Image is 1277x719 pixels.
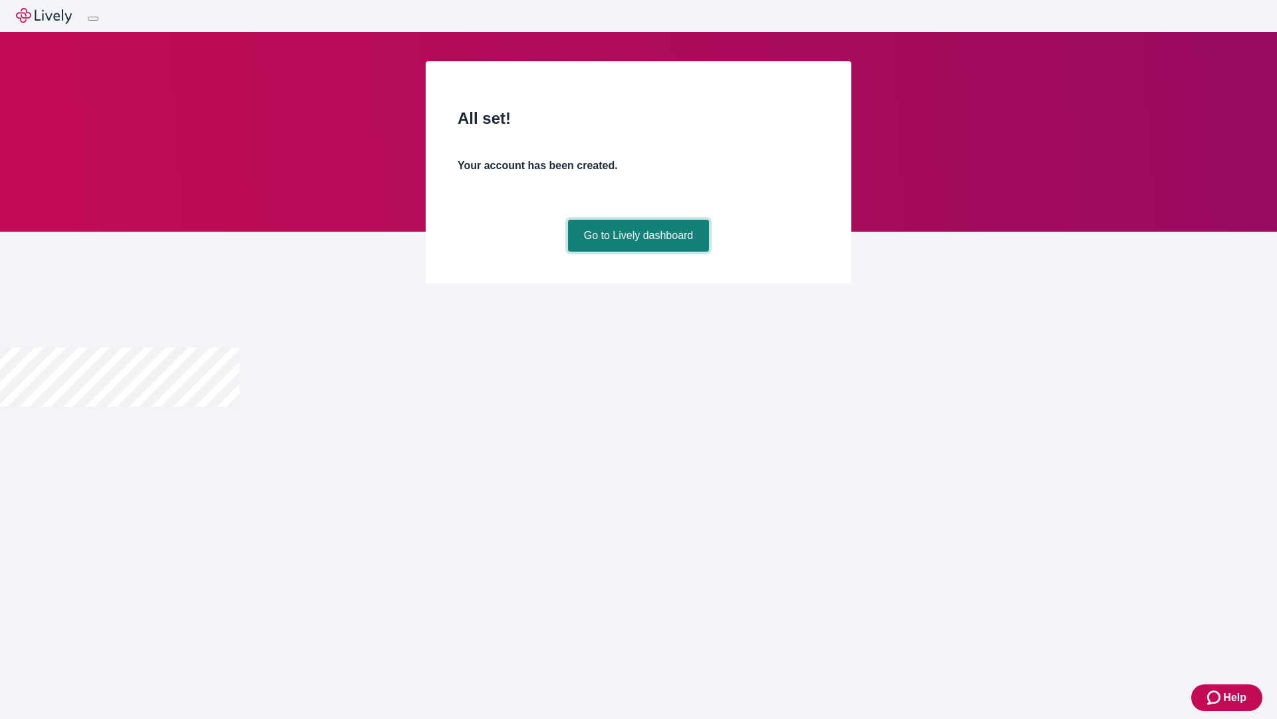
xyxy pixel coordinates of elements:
button: Log out [88,17,98,21]
button: Zendesk support iconHelp [1191,684,1262,711]
svg: Zendesk support icon [1207,690,1223,706]
h4: Your account has been created. [458,158,819,174]
span: Help [1223,690,1246,706]
a: Go to Lively dashboard [568,220,710,252]
h2: All set! [458,107,819,130]
img: Lively [16,8,72,24]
